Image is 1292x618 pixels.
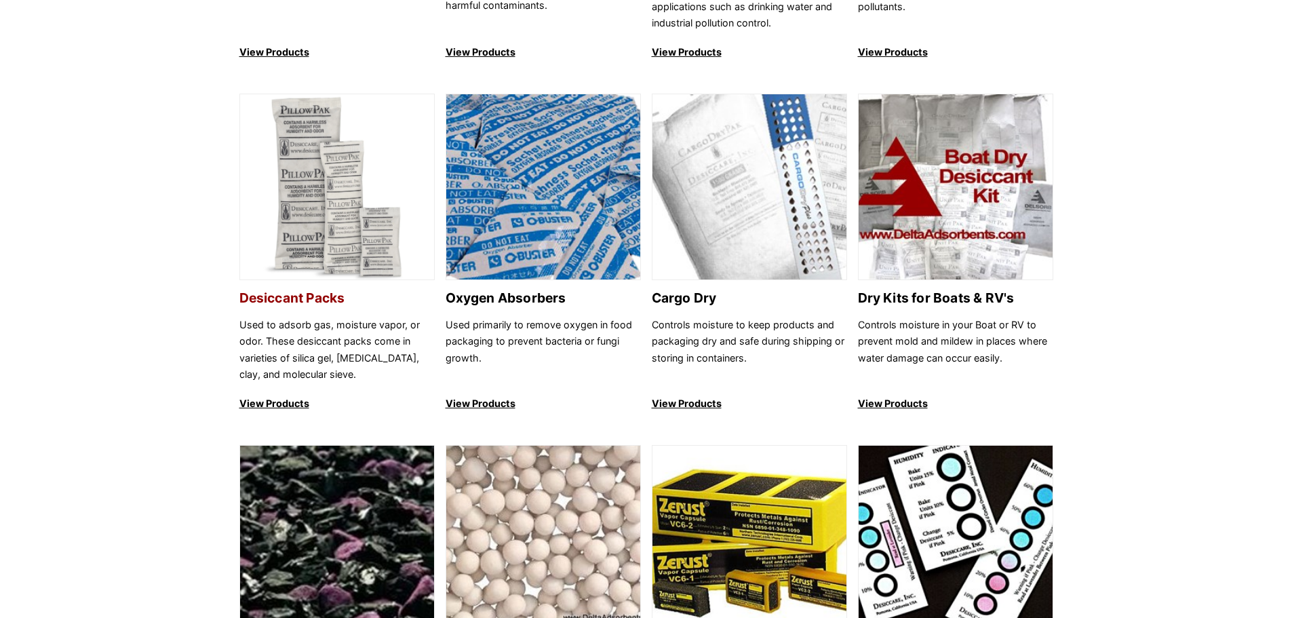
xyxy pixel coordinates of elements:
p: Used primarily to remove oxygen in food packaging to prevent bacteria or fungi growth. [446,317,641,383]
h2: Cargo Dry [652,290,847,306]
img: Desiccant Packs [240,94,434,281]
img: Dry Kits for Boats & RV's [859,94,1053,281]
p: View Products [446,395,641,412]
p: Controls moisture to keep products and packaging dry and safe during shipping or storing in conta... [652,317,847,383]
p: View Products [652,44,847,60]
p: View Products [858,44,1053,60]
a: Oxygen Absorbers Oxygen Absorbers Used primarily to remove oxygen in food packaging to prevent ba... [446,94,641,412]
p: Controls moisture in your Boat or RV to prevent mold and mildew in places where water damage can ... [858,317,1053,383]
a: Dry Kits for Boats & RV's Dry Kits for Boats & RV's Controls moisture in your Boat or RV to preve... [858,94,1053,412]
p: View Products [239,395,435,412]
img: Cargo Dry [652,94,846,281]
p: View Products [239,44,435,60]
a: Cargo Dry Cargo Dry Controls moisture to keep products and packaging dry and safe during shipping... [652,94,847,412]
p: View Products [652,395,847,412]
p: View Products [858,395,1053,412]
h2: Oxygen Absorbers [446,290,641,306]
h2: Desiccant Packs [239,290,435,306]
p: Used to adsorb gas, moisture vapor, or odor. These desiccant packs come in varieties of silica ge... [239,317,435,383]
a: Desiccant Packs Desiccant Packs Used to adsorb gas, moisture vapor, or odor. These desiccant pack... [239,94,435,412]
p: View Products [446,44,641,60]
img: Oxygen Absorbers [446,94,640,281]
h2: Dry Kits for Boats & RV's [858,290,1053,306]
